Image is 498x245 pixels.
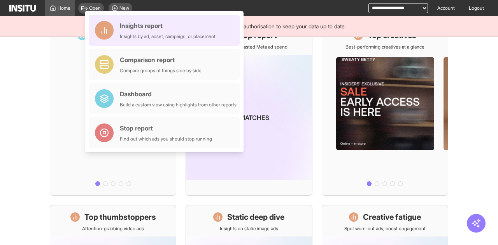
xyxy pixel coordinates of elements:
[210,44,288,50] p: Save £0.00 in wasted Meta ad spend
[120,21,216,30] div: Insights report
[120,33,216,40] div: Insights by ad, adset, campaign, or placement
[58,5,70,11] span: Home
[227,212,284,222] h1: Static deep dive
[322,23,448,196] a: Top creativesBest-performing creatives at a glance
[165,23,346,30] span: One or more platforms need re-authorisation to keep your data up to date.
[89,5,101,11] span: Open
[120,89,237,99] div: Dashboard
[120,55,202,64] div: Comparison report
[119,5,129,11] span: New
[9,5,36,12] img: Logo
[345,44,424,50] p: Best-performing creatives at a glance
[120,136,212,142] div: Find out which ads you should stop running
[84,212,156,222] h1: Top thumbstoppers
[120,102,237,108] div: Build a custom view using highlights from other reports
[186,23,312,196] a: Stop reportSave £0.00 in wasted Meta ad spendNo matches
[229,113,269,122] p: No matches
[220,226,278,232] p: Insights on static image ads
[186,55,312,180] img: coming-soon-gradient_kfitwp.png
[120,123,212,133] div: Stop report
[82,226,144,232] p: Attention-grabbing video ads
[120,68,202,74] div: Compare groups of things side by side
[50,23,176,196] a: What's live nowSee all active ads instantly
